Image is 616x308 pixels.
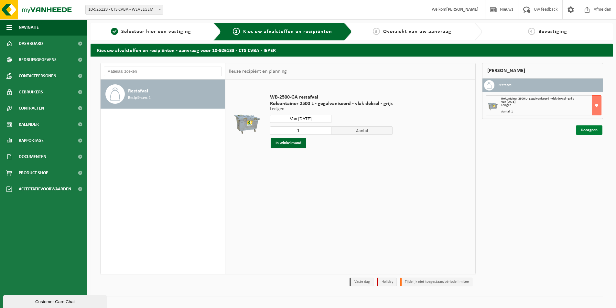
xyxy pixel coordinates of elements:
span: Selecteer hier een vestiging [121,29,191,34]
span: Contactpersonen [19,68,56,84]
span: WB-2500-GA restafval [270,94,393,101]
span: 2 [233,28,240,35]
span: 10-926129 - CTS CVBA - WEVELGEM [85,5,163,15]
h2: Kies uw afvalstoffen en recipiënten - aanvraag voor 10-926133 - CTS CVBA - IEPER [91,44,613,56]
div: Keuze recipiënt en planning [225,63,290,80]
span: Contracten [19,100,44,116]
span: 10-926129 - CTS CVBA - WEVELGEM [86,5,163,14]
span: Kalender [19,116,39,133]
span: Documenten [19,149,46,165]
input: Materiaal zoeken [104,67,222,76]
span: Product Shop [19,165,48,181]
strong: [PERSON_NAME] [446,7,479,12]
li: Vaste dag [350,278,373,286]
li: Holiday [377,278,397,286]
h3: Restafval [498,80,513,90]
span: 3 [373,28,380,35]
span: Overzicht van uw aanvraag [383,29,451,34]
div: Ledigen [501,104,601,107]
span: Recipiënten: 1 [128,95,151,101]
a: Doorgaan [576,125,602,135]
input: Selecteer datum [270,115,331,123]
button: In winkelmand [271,138,306,148]
span: Gebruikers [19,84,43,100]
span: Rolcontainer 2500 L - gegalvaniseerd - vlak deksel - grijs [501,97,574,101]
iframe: chat widget [3,294,108,308]
span: Bevestiging [538,29,567,34]
div: Aantal: 1 [501,110,601,113]
span: Rapportage [19,133,44,149]
p: Ledigen [270,107,393,112]
span: Kies uw afvalstoffen en recipiënten [243,29,332,34]
span: Acceptatievoorwaarden [19,181,71,197]
span: Restafval [128,87,148,95]
a: 1Selecteer hier een vestiging [94,28,208,36]
span: Bedrijfsgegevens [19,52,57,68]
span: 4 [528,28,535,35]
span: 1 [111,28,118,35]
div: [PERSON_NAME] [482,63,603,79]
button: Restafval Recipiënten: 1 [101,80,225,109]
span: Rolcontainer 2500 L - gegalvaniseerd - vlak deksel - grijs [270,101,393,107]
li: Tijdelijk niet toegestaan/période limitée [400,278,472,286]
span: Dashboard [19,36,43,52]
span: Aantal [331,126,393,135]
span: Navigatie [19,19,39,36]
strong: Van [DATE] [501,100,515,104]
